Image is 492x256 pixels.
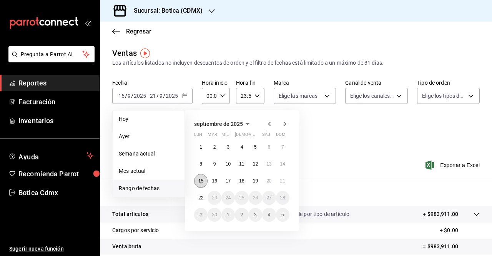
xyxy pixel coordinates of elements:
button: Regresar [112,28,151,35]
abbr: 25 de septiembre de 2025 [239,195,244,201]
abbr: 16 de septiembre de 2025 [212,178,217,184]
button: Exportar a Excel [427,161,480,170]
span: / [163,93,165,99]
abbr: 12 de septiembre de 2025 [253,161,258,167]
abbr: 5 de octubre de 2025 [281,212,284,218]
button: open_drawer_menu [85,20,91,26]
span: Regresar [126,28,151,35]
abbr: 30 de septiembre de 2025 [212,212,217,218]
abbr: 2 de octubre de 2025 [241,212,243,218]
button: 10 de septiembre de 2025 [221,157,235,171]
span: Botica Cdmx [18,187,93,198]
span: Recomienda Parrot [18,169,93,179]
button: 4 de septiembre de 2025 [235,140,248,154]
button: septiembre de 2025 [194,119,252,129]
abbr: viernes [249,132,255,140]
button: Pregunta a Parrot AI [8,46,95,62]
abbr: 2 de septiembre de 2025 [213,144,216,150]
span: Elige los canales de venta [350,92,394,100]
button: 13 de septiembre de 2025 [262,157,276,171]
button: 18 de septiembre de 2025 [235,174,248,188]
abbr: miércoles [221,132,229,140]
abbr: lunes [194,132,202,140]
abbr: 21 de septiembre de 2025 [280,178,285,184]
button: 28 de septiembre de 2025 [276,191,289,205]
button: 9 de septiembre de 2025 [208,157,221,171]
abbr: 13 de septiembre de 2025 [266,161,271,167]
p: = $983,911.00 [423,243,480,251]
button: 1 de octubre de 2025 [221,208,235,222]
div: Ventas [112,47,137,59]
button: 5 de septiembre de 2025 [249,140,262,154]
abbr: 14 de septiembre de 2025 [280,161,285,167]
label: Canal de venta [345,80,408,85]
p: + $983,911.00 [423,210,458,218]
span: Ayer [119,132,178,141]
span: Facturación [18,97,93,107]
img: Tooltip marker [140,49,150,58]
abbr: 1 de octubre de 2025 [227,212,229,218]
abbr: 23 de septiembre de 2025 [212,195,217,201]
abbr: 24 de septiembre de 2025 [226,195,231,201]
div: Los artículos listados no incluyen descuentos de orden y el filtro de fechas está limitado a un m... [112,59,480,67]
input: -- [118,93,125,99]
button: 3 de septiembre de 2025 [221,140,235,154]
abbr: 17 de septiembre de 2025 [226,178,231,184]
span: Rango de fechas [119,184,178,192]
abbr: 10 de septiembre de 2025 [226,161,231,167]
abbr: 1 de septiembre de 2025 [199,144,202,150]
button: 23 de septiembre de 2025 [208,191,221,205]
input: ---- [165,93,178,99]
button: 5 de octubre de 2025 [276,208,289,222]
abbr: 6 de septiembre de 2025 [268,144,270,150]
abbr: 8 de septiembre de 2025 [199,161,202,167]
abbr: sábado [262,132,270,140]
label: Tipo de orden [417,80,480,85]
abbr: 11 de septiembre de 2025 [239,161,244,167]
button: 29 de septiembre de 2025 [194,208,208,222]
button: 15 de septiembre de 2025 [194,174,208,188]
span: / [156,93,159,99]
abbr: jueves [235,132,280,140]
button: 21 de septiembre de 2025 [276,174,289,188]
abbr: 5 de septiembre de 2025 [254,144,257,150]
label: Hora inicio [202,80,230,85]
span: Semana actual [119,150,178,158]
button: 12 de septiembre de 2025 [249,157,262,171]
abbr: 18 de septiembre de 2025 [239,178,244,184]
button: 26 de septiembre de 2025 [249,191,262,205]
button: 16 de septiembre de 2025 [208,174,221,188]
input: -- [127,93,131,99]
input: ---- [133,93,146,99]
abbr: 4 de septiembre de 2025 [241,144,243,150]
span: / [131,93,133,99]
button: 22 de septiembre de 2025 [194,191,208,205]
abbr: 19 de septiembre de 2025 [253,178,258,184]
button: 7 de septiembre de 2025 [276,140,289,154]
input: -- [159,93,163,99]
label: Hora fin [236,80,264,85]
span: Inventarios [18,115,93,126]
span: septiembre de 2025 [194,121,243,127]
abbr: 20 de septiembre de 2025 [266,178,271,184]
h3: Sucursal: Botica (CDMX) [128,6,203,15]
button: 24 de septiembre de 2025 [221,191,235,205]
button: 20 de septiembre de 2025 [262,174,276,188]
button: 25 de septiembre de 2025 [235,191,248,205]
span: - [147,93,149,99]
span: Elige los tipos de orden [422,92,465,100]
abbr: 7 de septiembre de 2025 [281,144,284,150]
button: 3 de octubre de 2025 [249,208,262,222]
span: Sugerir nueva función [9,245,93,253]
button: 1 de septiembre de 2025 [194,140,208,154]
abbr: 9 de septiembre de 2025 [213,161,216,167]
button: 14 de septiembre de 2025 [276,157,289,171]
button: 2 de octubre de 2025 [235,208,248,222]
button: 6 de septiembre de 2025 [262,140,276,154]
button: 4 de octubre de 2025 [262,208,276,222]
abbr: 3 de octubre de 2025 [254,212,257,218]
span: Pregunta a Parrot AI [21,50,83,59]
span: Elige las marcas [279,92,318,100]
